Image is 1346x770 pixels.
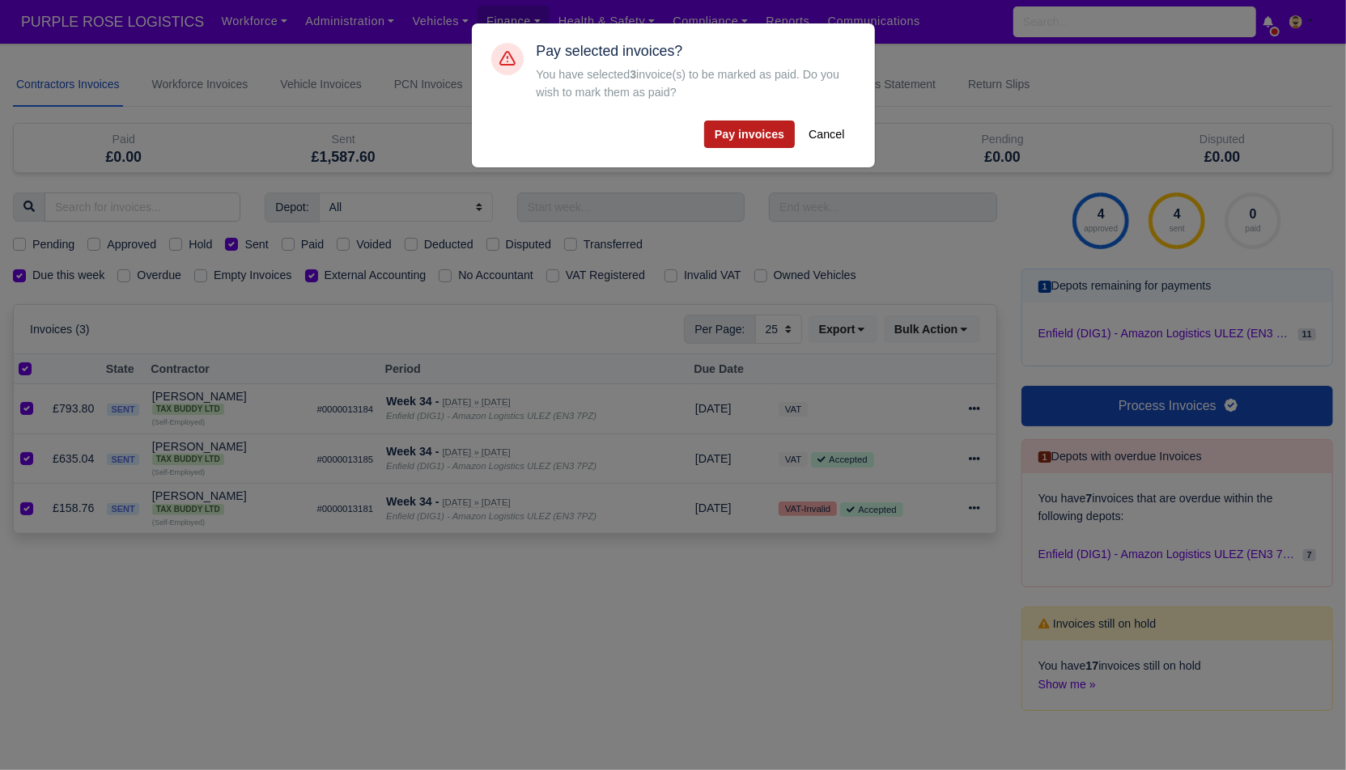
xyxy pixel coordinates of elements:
iframe: Chat Widget [1265,692,1346,770]
strong: 3 [630,68,636,81]
div: You have selected invoice(s) to be marked as paid. Do you wish to mark them as paid? [537,66,856,101]
button: Cancel [798,121,855,148]
h5: Pay selected invoices? [537,43,856,60]
button: Pay invoices [704,121,795,148]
